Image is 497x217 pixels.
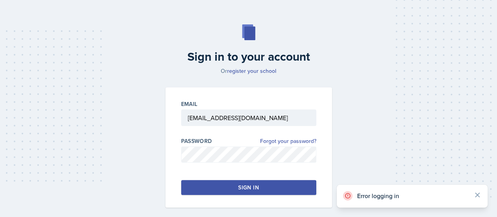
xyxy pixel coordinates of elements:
button: Sign in [181,180,316,195]
a: register your school [227,67,276,75]
div: Sign in [238,184,259,191]
input: Email [181,109,316,126]
label: Email [181,100,198,108]
p: Error logging in [357,192,467,200]
p: Or [161,67,337,75]
a: Forgot your password? [260,137,316,145]
h2: Sign in to your account [161,50,337,64]
label: Password [181,137,212,145]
